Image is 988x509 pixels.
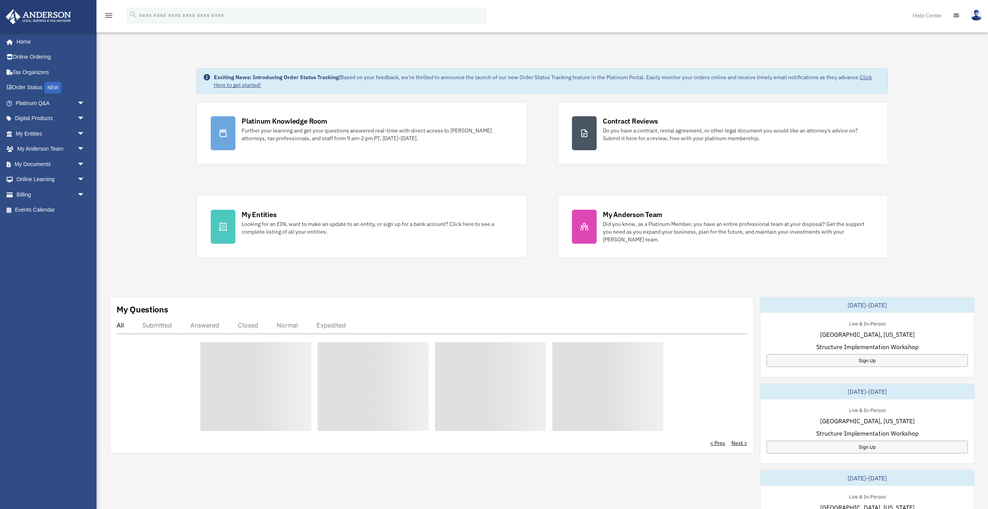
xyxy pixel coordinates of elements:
[142,321,172,329] div: Submitted
[766,441,968,453] a: Sign Up
[196,195,527,258] a: My Entities Looking for an EIN, want to make an update to an entity, or sign up for a bank accoun...
[971,10,982,21] img: User Pic
[44,82,61,93] div: NEW
[77,172,93,188] span: arrow_drop_down
[242,210,276,219] div: My Entities
[843,492,892,500] div: Live & In-Person
[760,470,974,486] div: [DATE]-[DATE]
[77,111,93,127] span: arrow_drop_down
[843,406,892,414] div: Live & In-Person
[214,74,340,81] strong: Exciting News: Introducing Order Status Tracking!
[816,342,919,351] span: Structure Implementation Workshop
[760,297,974,313] div: [DATE]-[DATE]
[242,127,513,142] div: Further your learning and get your questions answered real-time with direct access to [PERSON_NAM...
[77,95,93,111] span: arrow_drop_down
[77,156,93,172] span: arrow_drop_down
[5,141,96,157] a: My Anderson Teamarrow_drop_down
[3,9,73,24] img: Anderson Advisors Platinum Portal
[214,73,881,89] div: Based on your feedback, we're thrilled to announce the launch of our new Order Status Tracking fe...
[843,319,892,327] div: Live & In-Person
[277,321,298,329] div: Normal
[5,34,93,49] a: Home
[820,330,915,339] span: [GEOGRAPHIC_DATA], [US_STATE]
[558,102,888,165] a: Contract Reviews Do you have a contract, rental agreement, or other legal document you would like...
[5,156,96,172] a: My Documentsarrow_drop_down
[316,321,346,329] div: Expedited
[731,439,747,447] a: Next >
[820,416,915,426] span: [GEOGRAPHIC_DATA], [US_STATE]
[710,439,725,447] a: < Prev
[558,195,888,258] a: My Anderson Team Did you know, as a Platinum Member, you have an entire professional team at your...
[816,429,919,438] span: Structure Implementation Workshop
[77,141,93,157] span: arrow_drop_down
[117,321,124,329] div: All
[238,321,258,329] div: Closed
[5,126,96,141] a: My Entitiesarrow_drop_down
[760,384,974,399] div: [DATE]-[DATE]
[5,80,96,96] a: Order StatusNEW
[5,95,96,111] a: Platinum Q&Aarrow_drop_down
[603,210,662,219] div: My Anderson Team
[104,11,113,20] i: menu
[603,127,874,142] div: Do you have a contract, rental agreement, or other legal document you would like an attorney's ad...
[104,14,113,20] a: menu
[5,187,96,202] a: Billingarrow_drop_down
[603,220,874,243] div: Did you know, as a Platinum Member, you have an entire professional team at your disposal? Get th...
[242,220,513,236] div: Looking for an EIN, want to make an update to an entity, or sign up for a bank account? Click her...
[129,10,137,19] i: search
[117,304,168,315] div: My Questions
[5,202,96,218] a: Events Calendar
[77,126,93,142] span: arrow_drop_down
[242,116,327,126] div: Platinum Knowledge Room
[5,172,96,187] a: Online Learningarrow_drop_down
[196,102,527,165] a: Platinum Knowledge Room Further your learning and get your questions answered real-time with dire...
[603,116,658,126] div: Contract Reviews
[5,64,96,80] a: Tax Organizers
[5,49,96,65] a: Online Ordering
[77,187,93,203] span: arrow_drop_down
[214,74,872,88] a: Click Here to get started!
[766,354,968,367] a: Sign Up
[190,321,219,329] div: Answered
[5,111,96,126] a: Digital Productsarrow_drop_down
